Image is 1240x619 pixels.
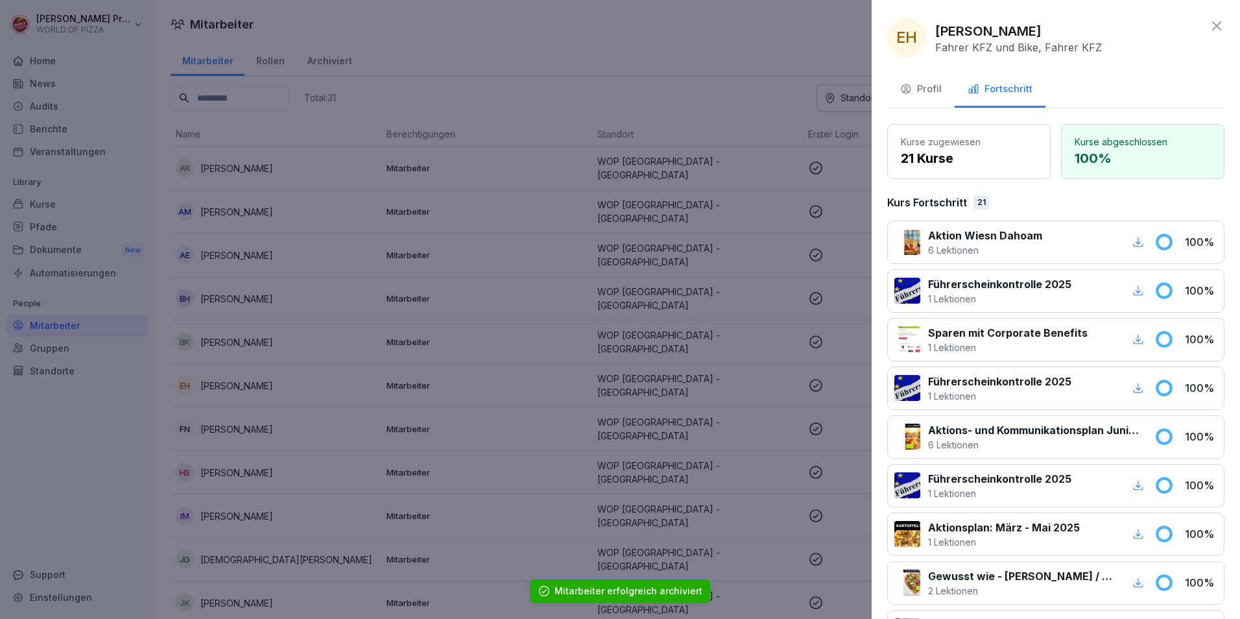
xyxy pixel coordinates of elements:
[928,520,1080,535] p: Aktionsplan: März - Mai 2025
[935,21,1042,41] p: [PERSON_NAME]
[887,73,955,108] button: Profil
[928,422,1139,438] p: Aktions- und Kommunikationsplan Juni bis August
[928,438,1139,452] p: 6 Lektionen
[1185,234,1217,250] p: 100 %
[973,195,990,210] div: 21
[1185,283,1217,298] p: 100 %
[968,82,1032,97] div: Fortschritt
[1185,575,1217,590] p: 100 %
[900,82,942,97] div: Profil
[1185,332,1217,347] p: 100 %
[1075,135,1211,149] p: Kurse abgeschlossen
[928,228,1042,243] p: Aktion Wiesn Dahoam
[1185,429,1217,444] p: 100 %
[928,325,1088,341] p: Sparen mit Corporate Benefits
[1185,526,1217,542] p: 100 %
[928,568,1114,584] p: Gewusst wie - [PERSON_NAME] / Menü
[1185,380,1217,396] p: 100 %
[901,149,1037,168] p: 21 Kurse
[955,73,1045,108] button: Fortschritt
[928,487,1071,500] p: 1 Lektionen
[928,471,1071,487] p: Führerscheinkontrolle 2025
[1185,478,1217,493] p: 100 %
[901,135,1037,149] p: Kurse zugewiesen
[928,374,1071,389] p: Führerscheinkontrolle 2025
[928,243,1042,257] p: 6 Lektionen
[887,18,926,57] div: EH
[928,276,1071,292] p: Führerscheinkontrolle 2025
[928,535,1080,549] p: 1 Lektionen
[928,389,1071,403] p: 1 Lektionen
[928,292,1071,306] p: 1 Lektionen
[1075,149,1211,168] p: 100 %
[935,41,1102,54] p: Fahrer KFZ und Bike, Fahrer KFZ
[928,584,1114,598] p: 2 Lektionen
[887,195,967,210] p: Kurs Fortschritt
[928,341,1088,354] p: 1 Lektionen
